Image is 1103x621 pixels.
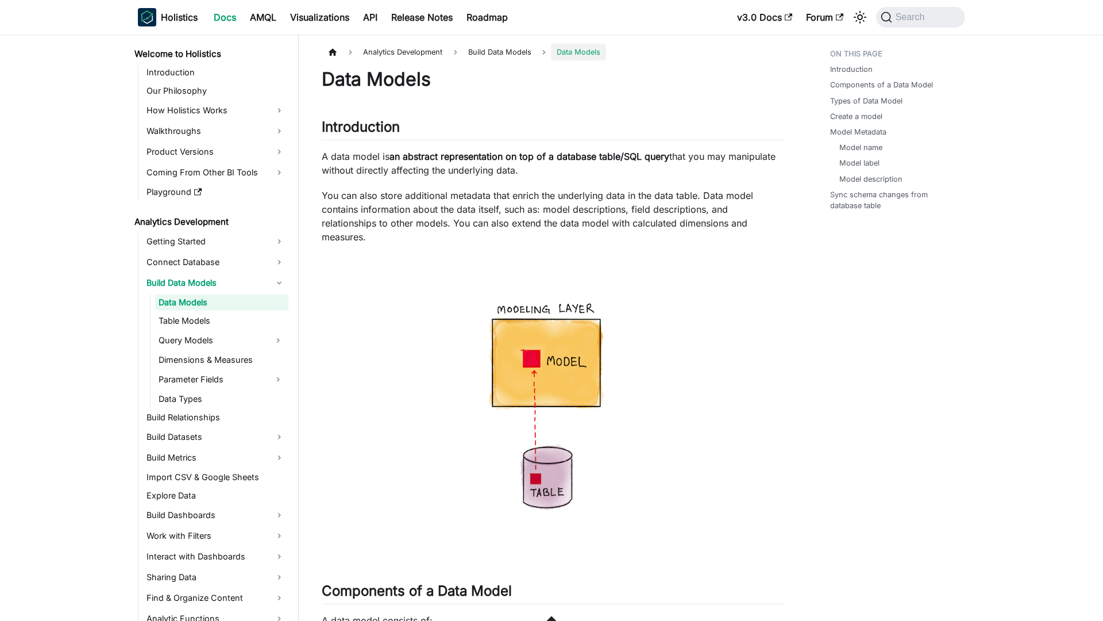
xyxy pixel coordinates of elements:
[551,44,606,60] span: Data Models
[143,143,288,161] a: Product Versions
[138,8,156,26] img: Holistics
[143,122,288,140] a: Walkthroughs
[830,64,873,75] a: Introduction
[830,126,886,137] a: Model Metadata
[730,8,799,26] a: v3.0 Docs
[155,370,268,389] a: Parameter Fields
[462,44,537,60] span: Build Data Models
[839,158,880,168] a: Model label
[155,331,268,350] a: Query Models
[322,189,784,244] p: You can also store additional metadata that enrich the underlying data in the data table. Data mo...
[143,409,288,425] a: Build Relationships
[126,34,299,621] nav: Docs sidebar
[143,469,288,485] a: Import CSV & Google Sheets
[143,232,288,251] a: Getting Started
[143,568,288,586] a: Sharing Data
[143,428,288,446] a: Build Datasets
[143,506,288,524] a: Build Dashboards
[143,274,288,292] a: Build Data Models
[131,46,288,62] a: Welcome to Holistics
[830,95,903,106] a: Types of Data Model
[268,331,288,350] button: Expand sidebar category 'Query Models'
[243,8,283,26] a: AMQL
[322,149,784,177] p: A data model is that you may manipulate without directly affecting the underlying data.
[143,83,288,99] a: Our Philosophy
[851,8,869,26] button: Switch between dark and light mode (currently system mode)
[830,111,882,122] a: Create a model
[143,101,288,120] a: How Holistics Works
[155,313,288,329] a: Table Models
[143,488,288,504] a: Explore Data
[143,184,288,200] a: Playground
[322,44,784,60] nav: Breadcrumbs
[143,527,288,545] a: Work with Filters
[322,68,784,91] h1: Data Models
[143,448,288,467] a: Build Metrics
[892,12,932,22] span: Search
[143,589,288,607] a: Find & Organize Content
[460,8,515,26] a: Roadmap
[155,294,288,310] a: Data Models
[283,8,356,26] a: Visualizations
[322,118,784,140] h2: Introduction
[830,189,958,211] a: Sync schema changes from database table
[876,7,965,28] button: Search (Command+K)
[357,44,448,60] span: Analytics Development
[799,8,850,26] a: Forum
[384,8,460,26] a: Release Notes
[322,582,784,604] h2: Components of a Data Model
[322,44,344,60] a: Home page
[207,8,243,26] a: Docs
[143,163,288,182] a: Coming From Other BI Tools
[839,142,882,153] a: Model name
[389,151,669,162] strong: an abstract representation on top of a database table/SQL query
[143,253,288,271] a: Connect Database
[161,10,198,24] b: Holistics
[268,370,288,389] button: Expand sidebar category 'Parameter Fields'
[138,8,198,26] a: HolisticsHolisticsHolistics
[830,79,933,90] a: Components of a Data Model
[155,391,288,407] a: Data Types
[143,547,288,566] a: Interact with Dashboards
[356,8,384,26] a: API
[131,214,288,230] a: Analytics Development
[143,64,288,80] a: Introduction
[155,352,288,368] a: Dimensions & Measures
[839,174,903,185] a: Model description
